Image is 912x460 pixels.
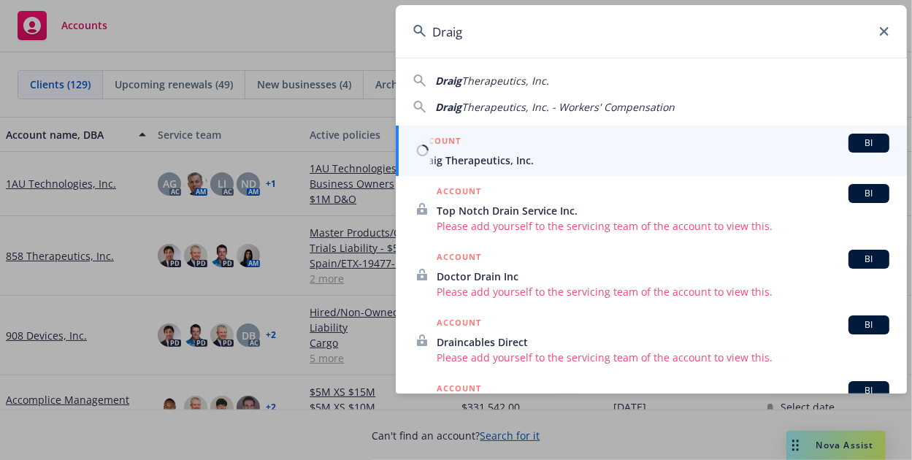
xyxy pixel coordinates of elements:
[437,269,889,284] span: Doctor Drain Inc
[396,5,907,58] input: Search...
[396,126,907,176] a: ACCOUNTBIDraig Therapeutics, Inc.
[437,315,481,333] h5: ACCOUNT
[396,373,907,439] a: ACCOUNTBI
[461,74,549,88] span: Therapeutics, Inc.
[435,100,461,114] span: Draig
[854,318,884,331] span: BI
[396,176,907,242] a: ACCOUNTBITop Notch Drain Service Inc.Please add yourself to the servicing team of the account to ...
[416,153,889,168] span: Draig Therapeutics, Inc.
[435,74,461,88] span: Draig
[461,100,675,114] span: Therapeutics, Inc. - Workers' Compensation
[416,134,461,151] h5: ACCOUNT
[437,250,481,267] h5: ACCOUNT
[437,218,889,234] span: Please add yourself to the servicing team of the account to view this.
[396,242,907,307] a: ACCOUNTBIDoctor Drain IncPlease add yourself to the servicing team of the account to view this.
[437,203,889,218] span: Top Notch Drain Service Inc.
[437,284,889,299] span: Please add yourself to the servicing team of the account to view this.
[396,307,907,373] a: ACCOUNTBIDraincables DirectPlease add yourself to the servicing team of the account to view this.
[854,253,884,266] span: BI
[437,381,481,399] h5: ACCOUNT
[854,137,884,150] span: BI
[854,384,884,397] span: BI
[437,350,889,365] span: Please add yourself to the servicing team of the account to view this.
[437,184,481,202] h5: ACCOUNT
[437,334,889,350] span: Draincables Direct
[854,187,884,200] span: BI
